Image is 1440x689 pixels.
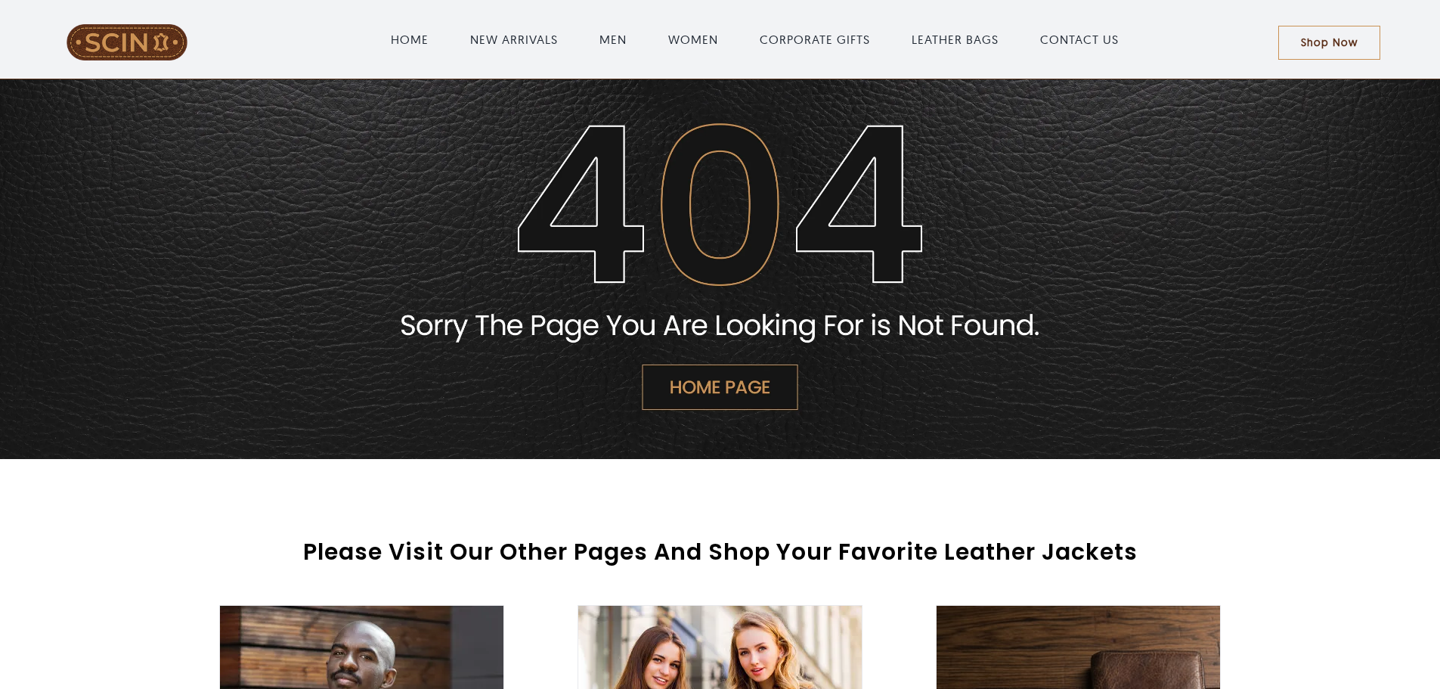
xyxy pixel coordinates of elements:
[599,30,627,48] a: MEN
[1301,36,1358,49] span: Shop Now
[391,30,429,48] a: HOME
[668,30,718,48] a: WOMEN
[760,30,870,48] a: CORPORATE GIFTS
[912,30,999,48] a: LEATHER BAGS
[1040,30,1119,48] a: CONTACT US
[1278,26,1380,60] a: Shop Now
[203,535,1236,569] p: please visit our other pages and shop your favorite leather jackets
[232,15,1278,64] nav: Main Menu
[470,30,558,48] a: NEW ARRIVALS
